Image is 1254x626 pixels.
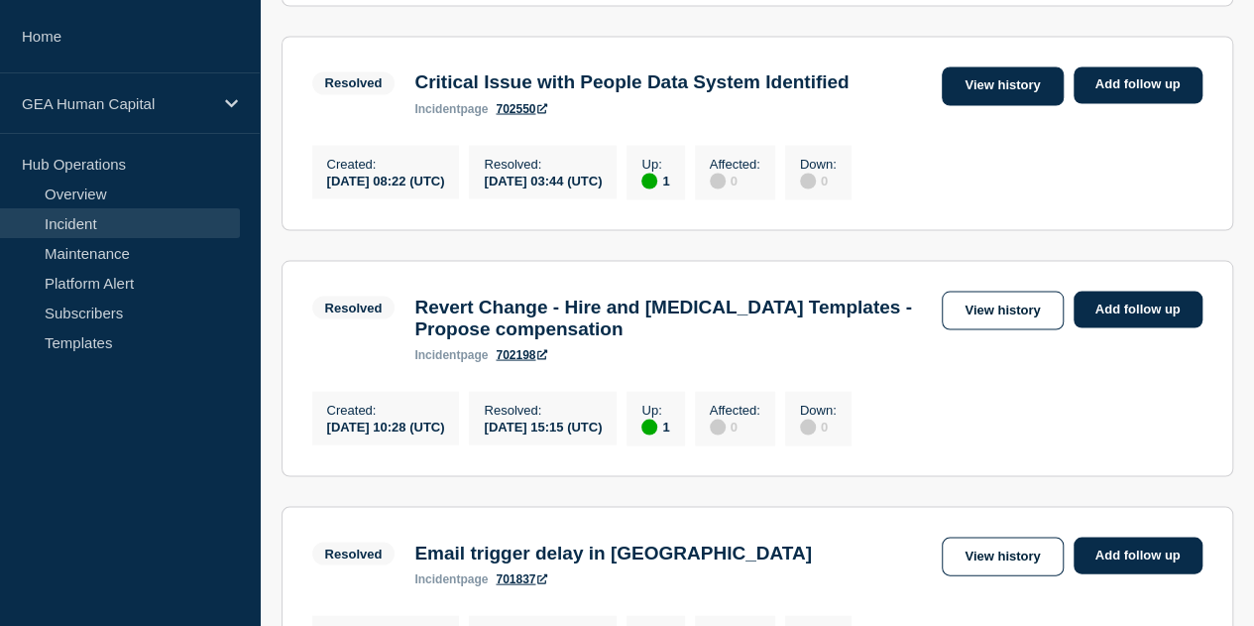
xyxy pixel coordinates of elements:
div: disabled [800,173,816,188]
a: View history [942,291,1063,329]
p: Down : [800,402,837,417]
div: 0 [800,417,837,435]
span: Resolved [312,71,396,94]
div: 0 [710,417,760,435]
p: Created : [327,402,445,417]
a: Add follow up [1074,537,1202,573]
div: disabled [710,173,726,188]
a: View history [942,66,1063,105]
span: Resolved [312,296,396,318]
p: Affected : [710,402,760,417]
p: Up : [641,156,669,171]
div: 1 [641,171,669,188]
div: 0 [800,171,837,188]
p: Resolved : [484,156,602,171]
a: 702550 [496,101,547,115]
div: 0 [710,171,760,188]
p: page [414,347,488,361]
p: Created : [327,156,445,171]
div: disabled [710,419,726,435]
div: up [641,419,657,435]
p: page [414,571,488,585]
h3: Revert Change - Hire and [MEDICAL_DATA] Templates - Propose compensation [414,296,932,339]
span: incident [414,571,460,585]
div: [DATE] 15:15 (UTC) [484,417,602,434]
h3: Critical Issue with People Data System Identified [414,71,849,93]
p: page [414,101,488,115]
p: GEA Human Capital [22,95,212,112]
p: Up : [641,402,669,417]
div: [DATE] 08:22 (UTC) [327,171,445,188]
h3: Email trigger delay in [GEOGRAPHIC_DATA] [414,542,811,563]
div: disabled [800,419,816,435]
div: [DATE] 03:44 (UTC) [484,171,602,188]
div: 1 [641,417,669,435]
p: Affected : [710,156,760,171]
a: Add follow up [1074,291,1202,327]
span: Resolved [312,542,396,564]
span: incident [414,101,460,115]
p: Resolved : [484,402,602,417]
a: View history [942,537,1063,575]
span: incident [414,347,460,361]
div: [DATE] 10:28 (UTC) [327,417,445,434]
p: Down : [800,156,837,171]
a: 702198 [496,347,547,361]
a: Add follow up [1074,66,1202,103]
div: up [641,173,657,188]
a: 701837 [496,571,547,585]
